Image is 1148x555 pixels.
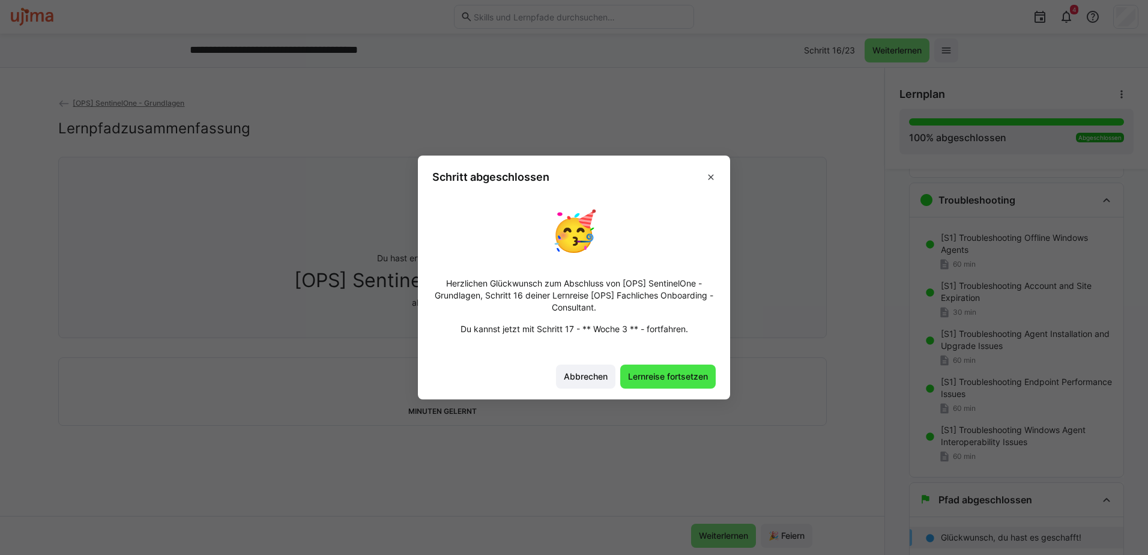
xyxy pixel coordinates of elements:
p: Herzlichen Glückwunsch zum Abschluss von [OPS] SentinelOne - Grundlagen, Schritt 16 deiner Lernre... [432,277,716,314]
p: 🥳 [550,203,598,258]
span: Lernreise fortsetzen [626,371,710,383]
span: Abbrechen [562,371,609,383]
p: Du kannst jetzt mit Schritt 17 - ** Woche 3 ** - fortfahren. [461,323,688,335]
button: Abbrechen [556,365,615,389]
h3: Schritt abgeschlossen [432,170,549,184]
button: Lernreise fortsetzen [620,365,716,389]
